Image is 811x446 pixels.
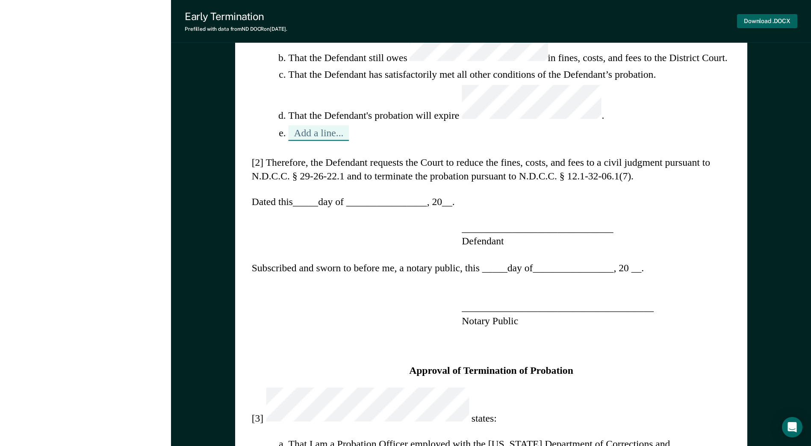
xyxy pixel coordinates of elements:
li: That the Defendant still owes in fines, costs, and fees to the District Court. [288,27,731,65]
li: That the Defendant's probation will expire . [288,85,731,122]
button: Add a line... [288,126,349,141]
section: [2] Therefore, the Defendant requests the Court to reduce the fines, costs, and fees to a civil j... [251,156,731,182]
div: Open Intercom Messenger [782,417,802,437]
section: Dated this _____ day of ________________ , 20 __ . [251,195,731,208]
button: Download .DOCX [737,14,797,28]
section: ______________________________________ Notary Public [462,301,654,327]
strong: Approval of Termination of Probation [251,364,731,377]
div: Prefilled with data from ND DOCR on [DATE] . [185,26,287,32]
section: [3] states: [251,387,731,424]
li: That the Defendant has satisfactorily met all other conditions of the Defendant’s probation. [288,68,731,81]
div: Early Termination [185,10,287,23]
section: Subscribed and sworn to before me, a notary public, this _____ day of ________________ , 20 __ . [251,261,731,275]
section: ______________________________ Defendant [462,222,613,248]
